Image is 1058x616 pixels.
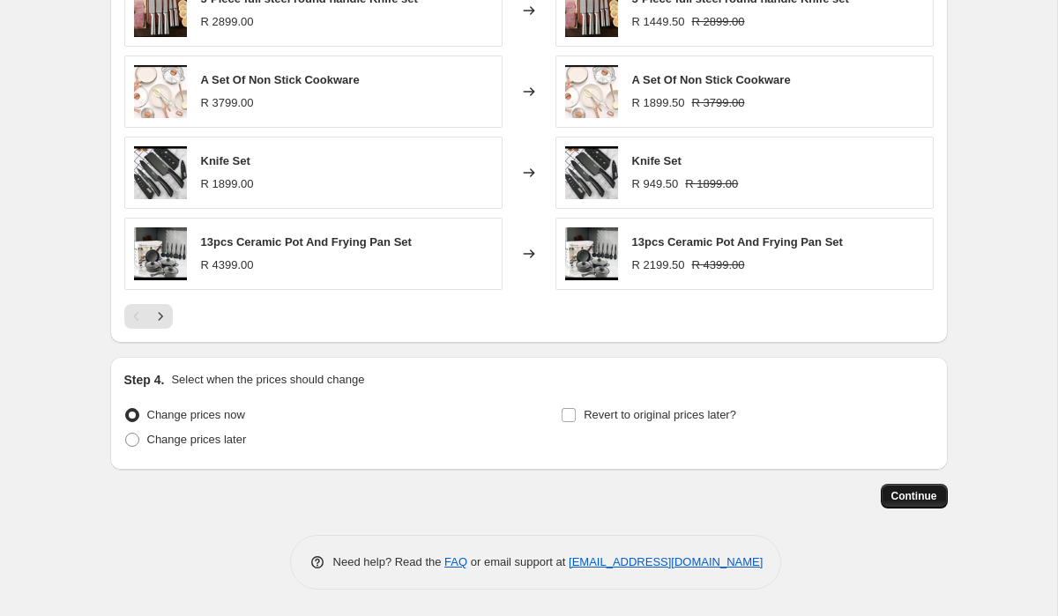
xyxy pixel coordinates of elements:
[201,13,254,31] div: R 2899.00
[685,175,738,193] strike: R 1899.00
[201,235,412,249] span: 13pcs Ceramic Pot And Frying Pan Set
[147,433,247,446] span: Change prices later
[171,371,364,389] p: Select when the prices should change
[201,94,254,112] div: R 3799.00
[147,408,245,421] span: Change prices now
[632,13,685,31] div: R 1449.50
[565,146,618,199] img: rn-image_picker_lib_temp_28712ceb-a83e-4a9f-8ae0-6af430f2ec9e_80x.jpg
[333,555,445,568] span: Need help? Read the
[632,256,685,274] div: R 2199.50
[632,235,843,249] span: 13pcs Ceramic Pot And Frying Pan Set
[565,65,618,118] img: rn-image_picker_lib_temp_b8152161-ce58-4d61-bceb-a098f92b3b47_80x.jpg
[891,489,937,503] span: Continue
[467,555,569,568] span: or email support at
[692,94,745,112] strike: R 3799.00
[632,175,679,193] div: R 949.50
[124,304,173,329] nav: Pagination
[201,154,250,167] span: Knife Set
[148,304,173,329] button: Next
[692,13,745,31] strike: R 2899.00
[632,94,685,112] div: R 1899.50
[565,227,618,280] img: rn-image_picker_lib_temp_e8831166-b3c5-493f-bd6d-bdfc359ba5df_80x.jpg
[569,555,763,568] a: [EMAIL_ADDRESS][DOMAIN_NAME]
[201,73,360,86] span: A Set Of Non Stick Cookware
[584,408,736,421] span: Revert to original prices later?
[632,73,791,86] span: A Set Of Non Stick Cookware
[881,484,948,508] button: Continue
[632,154,682,167] span: Knife Set
[692,256,745,274] strike: R 4399.00
[124,371,165,389] h2: Step 4.
[134,227,187,280] img: rn-image_picker_lib_temp_e8831166-b3c5-493f-bd6d-bdfc359ba5df_80x.jpg
[201,175,254,193] div: R 1899.00
[134,65,187,118] img: rn-image_picker_lib_temp_b8152161-ce58-4d61-bceb-a098f92b3b47_80x.jpg
[201,256,254,274] div: R 4399.00
[134,146,187,199] img: rn-image_picker_lib_temp_28712ceb-a83e-4a9f-8ae0-6af430f2ec9e_80x.jpg
[444,555,467,568] a: FAQ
